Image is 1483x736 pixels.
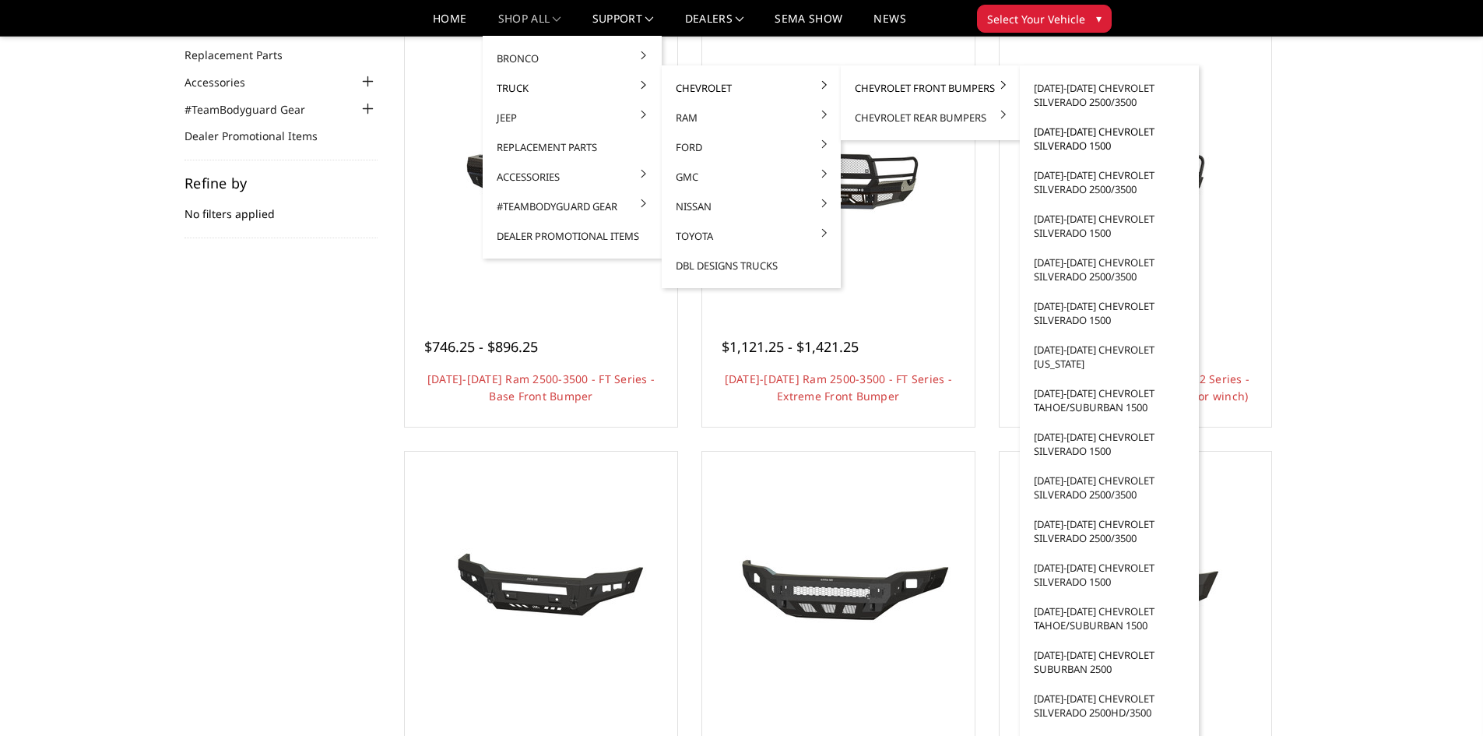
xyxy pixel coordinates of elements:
[1019,337,1156,356] span: $1,271.25 - $1,890.00
[1405,661,1483,736] iframe: Chat Widget
[184,74,265,90] a: Accessories
[1026,117,1193,160] a: [DATE]-[DATE] Chevrolet Silverado 1500
[184,176,378,190] h5: Refine by
[668,192,835,221] a: Nissan
[1010,532,1260,644] img: 2019-2025 Ram 2500-3500 - A2 Series- Base Front Bumper (winch mount)
[1003,40,1268,305] a: 2019-2026 Ram 2500-3500 - T2 Series - Extreme Front Bumper (receiver or winch) 2019-2026 Ram 2500...
[1003,456,1268,720] a: 2019-2025 Ram 2500-3500 - A2 Series- Base Front Bumper (winch mount)
[1096,10,1102,26] span: ▾
[1026,684,1193,727] a: [DATE]-[DATE] Chevrolet Silverado 2500HD/3500
[1026,422,1193,466] a: [DATE]-[DATE] Chevrolet Silverado 1500
[416,114,666,231] img: 2019-2025 Ram 2500-3500 - FT Series - Base Front Bumper
[409,456,673,720] a: 2019-2024 Ram 2500-3500 - A2L Series - Base Front Bumper (Non-Winch)
[725,372,952,403] a: [DATE]-[DATE] Ram 2500-3500 - FT Series - Extreme Front Bumper
[489,132,655,162] a: Replacement Parts
[722,337,859,356] span: $1,121.25 - $1,421.25
[184,176,378,238] div: No filters applied
[489,162,655,192] a: Accessories
[1026,466,1193,509] a: [DATE]-[DATE] Chevrolet Silverado 2500/3500
[427,372,655,403] a: [DATE]-[DATE] Ram 2500-3500 - FT Series - Base Front Bumper
[668,251,835,280] a: DBL Designs Trucks
[1026,597,1193,640] a: [DATE]-[DATE] Chevrolet Tahoe/Suburban 1500
[775,13,842,36] a: SEMA Show
[1010,114,1260,231] img: 2019-2026 Ram 2500-3500 - T2 Series - Extreme Front Bumper (receiver or winch)
[592,13,654,36] a: Support
[668,221,835,251] a: Toyota
[668,103,835,132] a: Ram
[1026,204,1193,248] a: [DATE]-[DATE] Chevrolet Silverado 1500
[1026,379,1193,422] a: [DATE]-[DATE] Chevrolet Tahoe/Suburban 1500
[847,73,1014,103] a: Chevrolet Front Bumpers
[498,13,561,36] a: shop all
[1026,291,1193,335] a: [DATE]-[DATE] Chevrolet Silverado 1500
[1026,160,1193,204] a: [DATE]-[DATE] Chevrolet Silverado 2500/3500
[184,101,325,118] a: #TeamBodyguard Gear
[706,40,971,305] a: 2019-2026 Ram 2500-3500 - FT Series - Extreme Front Bumper 2019-2026 Ram 2500-3500 - FT Series - ...
[1026,509,1193,553] a: [DATE]-[DATE] Chevrolet Silverado 2500/3500
[1026,73,1193,117] a: [DATE]-[DATE] Chevrolet Silverado 2500/3500
[424,337,538,356] span: $746.25 - $896.25
[685,13,744,36] a: Dealers
[489,221,655,251] a: Dealer Promotional Items
[1026,553,1193,597] a: [DATE]-[DATE] Chevrolet Silverado 1500
[873,13,905,36] a: News
[668,132,835,162] a: Ford
[987,11,1085,27] span: Select Your Vehicle
[416,530,666,646] img: 2019-2024 Ram 2500-3500 - A2L Series - Base Front Bumper (Non-Winch)
[489,192,655,221] a: #TeamBodyguard Gear
[489,44,655,73] a: Bronco
[1026,248,1193,291] a: [DATE]-[DATE] Chevrolet Silverado 2500/3500
[1026,640,1193,684] a: [DATE]-[DATE] Chevrolet Suburban 2500
[847,103,1014,132] a: Chevrolet Rear Bumpers
[409,40,673,305] a: 2019-2025 Ram 2500-3500 - FT Series - Base Front Bumper
[706,456,971,720] a: 2019-2025 Ram 2500-3500 - Freedom Series - Base Front Bumper (non-winch) 2019-2025 Ram 2500-3500 ...
[433,13,466,36] a: Home
[668,162,835,192] a: GMC
[977,5,1112,33] button: Select Your Vehicle
[184,128,337,144] a: Dealer Promotional Items
[489,103,655,132] a: Jeep
[714,530,963,646] img: 2019-2025 Ram 2500-3500 - Freedom Series - Base Front Bumper (non-winch)
[489,73,655,103] a: Truck
[184,47,302,63] a: Replacement Parts
[1026,335,1193,379] a: [DATE]-[DATE] Chevrolet [US_STATE]
[668,73,835,103] a: Chevrolet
